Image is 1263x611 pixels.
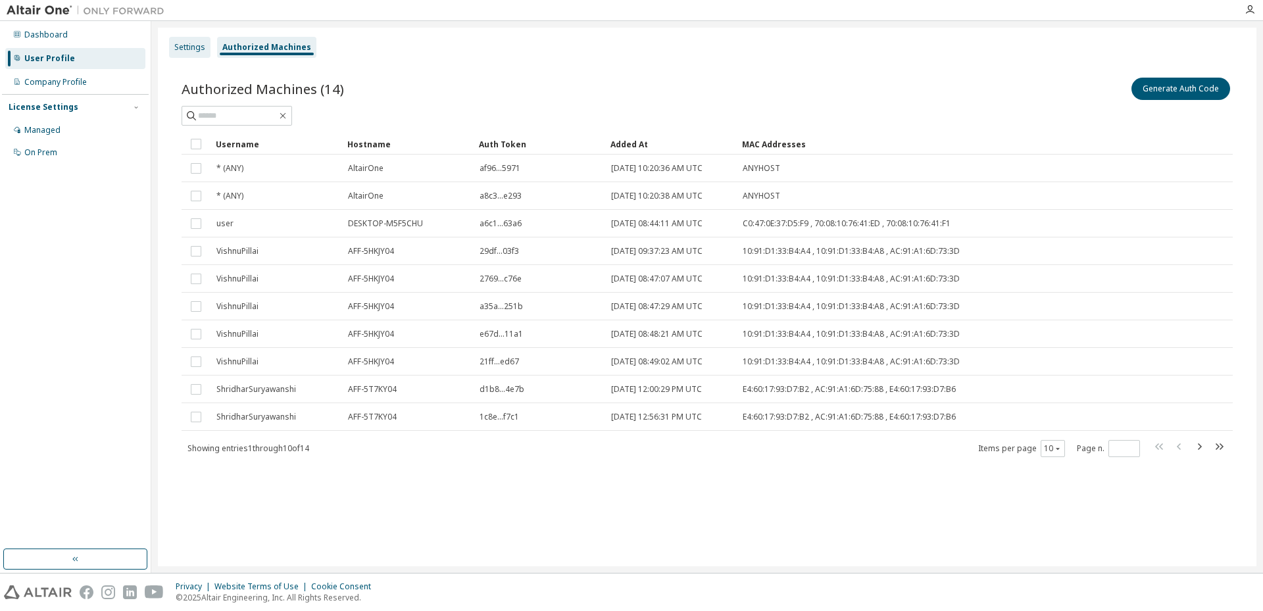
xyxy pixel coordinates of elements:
div: Company Profile [24,77,87,87]
span: ShridharSuryawanshi [216,384,296,395]
span: [DATE] 08:49:02 AM UTC [611,356,703,367]
span: Authorized Machines (14) [182,80,344,98]
span: [DATE] 08:48:21 AM UTC [611,329,703,339]
span: [DATE] 08:44:11 AM UTC [611,218,703,229]
span: E4:60:17:93:D7:B2 , AC:91:A1:6D:75:88 , E4:60:17:93:D7:B6 [743,384,956,395]
span: [DATE] 08:47:07 AM UTC [611,274,703,284]
span: Items per page [978,440,1065,457]
span: a8c3...e293 [480,191,522,201]
span: a6c1...63a6 [480,218,522,229]
span: E4:60:17:93:D7:B2 , AC:91:A1:6D:75:88 , E4:60:17:93:D7:B6 [743,412,956,422]
div: Website Terms of Use [214,581,311,592]
span: AFF-5HKJY04 [348,356,394,367]
span: VishnuPillai [216,356,259,367]
span: VishnuPillai [216,274,259,284]
span: [DATE] 10:20:36 AM UTC [611,163,703,174]
span: AltairOne [348,163,384,174]
span: af96...5971 [480,163,520,174]
div: Dashboard [24,30,68,40]
button: Generate Auth Code [1131,78,1230,100]
span: ANYHOST [743,191,780,201]
span: Page n. [1077,440,1140,457]
button: 10 [1044,443,1062,454]
span: 10:91:D1:33:B4:A4 , 10:91:D1:33:B4:A8 , AC:91:A1:6D:73:3D [743,246,960,257]
img: altair_logo.svg [4,585,72,599]
div: Cookie Consent [311,581,379,592]
div: On Prem [24,147,57,158]
span: AFF-5HKJY04 [348,301,394,312]
span: Showing entries 1 through 10 of 14 [187,443,309,454]
div: Privacy [176,581,214,592]
span: VishnuPillai [216,329,259,339]
div: Added At [610,134,731,155]
span: 10:91:D1:33:B4:A4 , 10:91:D1:33:B4:A8 , AC:91:A1:6D:73:3D [743,356,960,367]
div: Username [216,134,337,155]
span: * (ANY) [216,191,243,201]
span: VishnuPillai [216,301,259,312]
span: DESKTOP-M5F5CHU [348,218,423,229]
span: [DATE] 12:00:29 PM UTC [611,384,702,395]
div: Managed [24,125,61,135]
div: Hostname [347,134,468,155]
div: User Profile [24,53,75,64]
span: VishnuPillai [216,246,259,257]
span: 1c8e...f7c1 [480,412,519,422]
div: Settings [174,42,205,53]
div: Auth Token [479,134,600,155]
span: ShridharSuryawanshi [216,412,296,422]
span: 29df...03f3 [480,246,519,257]
img: Altair One [7,4,171,17]
span: * (ANY) [216,163,243,174]
span: ANYHOST [743,163,780,174]
span: 21ff...ed67 [480,356,519,367]
img: facebook.svg [80,585,93,599]
span: [DATE] 10:20:38 AM UTC [611,191,703,201]
span: AFF-5HKJY04 [348,246,394,257]
span: 2769...c76e [480,274,522,284]
span: AFF-5HKJY04 [348,274,394,284]
img: instagram.svg [101,585,115,599]
span: 10:91:D1:33:B4:A4 , 10:91:D1:33:B4:A8 , AC:91:A1:6D:73:3D [743,329,960,339]
span: a35a...251b [480,301,523,312]
div: MAC Addresses [742,134,1095,155]
span: AFF-5T7KY04 [348,412,397,422]
div: License Settings [9,102,78,112]
span: [DATE] 12:56:31 PM UTC [611,412,702,422]
span: 10:91:D1:33:B4:A4 , 10:91:D1:33:B4:A8 , AC:91:A1:6D:73:3D [743,274,960,284]
span: [DATE] 08:47:29 AM UTC [611,301,703,312]
span: user [216,218,234,229]
span: AFF-5T7KY04 [348,384,397,395]
span: AltairOne [348,191,384,201]
span: d1b8...4e7b [480,384,524,395]
span: 10:91:D1:33:B4:A4 , 10:91:D1:33:B4:A8 , AC:91:A1:6D:73:3D [743,301,960,312]
span: AFF-5HKJY04 [348,329,394,339]
img: linkedin.svg [123,585,137,599]
img: youtube.svg [145,585,164,599]
p: © 2025 Altair Engineering, Inc. All Rights Reserved. [176,592,379,603]
span: [DATE] 09:37:23 AM UTC [611,246,703,257]
span: C0:47:0E:37:D5:F9 , 70:08:10:76:41:ED , 70:08:10:76:41:F1 [743,218,951,229]
span: e67d...11a1 [480,329,523,339]
div: Authorized Machines [222,42,311,53]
